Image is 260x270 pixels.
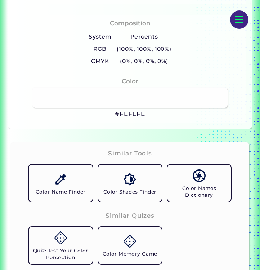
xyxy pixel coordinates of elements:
h3: Similar Tools [108,149,152,158]
h5: System [86,31,114,43]
h3: Similar Quizes [106,212,154,220]
a: Color Names Dictionary [165,162,234,204]
h5: RGB [86,43,114,55]
h5: (0%, 0%, 0%, 0%) [114,55,174,67]
h5: CMYK [86,55,114,67]
img: icon_color_shades.svg [124,173,136,186]
a: Color Memory Game [95,224,165,267]
h4: Composition [110,18,151,28]
h5: Color Names Dictionary [170,185,228,199]
h5: (100%, 100%, 100%) [114,43,174,55]
h4: Color [122,76,138,87]
img: icon_color_names_dictionary.svg [193,169,205,182]
h5: Color Shades Finder [103,189,157,195]
h5: Percents [114,31,174,43]
img: icon_color_name_finder.svg [54,173,67,186]
h5: Color Name Finder [36,189,86,195]
a: Quiz: Test Your Color Perception [26,224,95,267]
img: icon_game.svg [124,235,136,248]
a: Color Shades Finder [95,162,165,204]
h5: Quiz: Test Your Color Perception [32,247,89,261]
h5: Color Memory Game [103,251,157,257]
a: Color Name Finder [26,162,95,204]
h3: #FEFEFE [115,110,145,119]
img: icon_game.svg [54,231,67,244]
